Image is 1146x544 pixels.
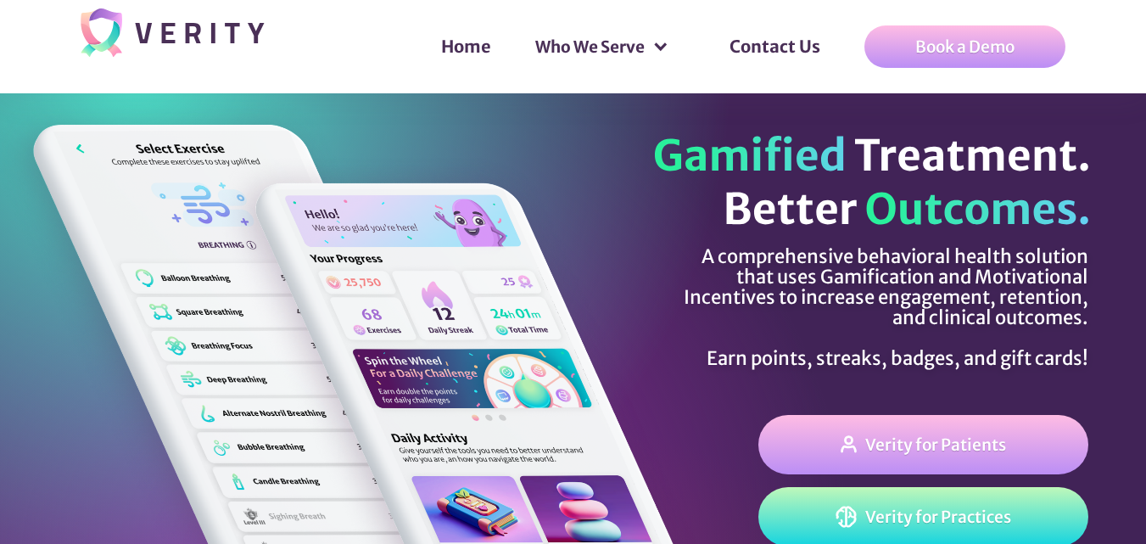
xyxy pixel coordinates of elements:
div: Contact Us [696,4,854,89]
div: Who We Serve [518,21,685,72]
div: Verity for Patients [865,436,1006,453]
div: Verity for Practices [865,508,1011,525]
div: A comprehensive behavioral health solution that uses Gamification and Motivational Incentives to ... [676,246,1088,368]
a: Contact Us [713,21,837,72]
a: Verity for Patients [758,415,1088,474]
div: Book a Demo [915,38,1015,55]
div: Who We Serve [535,38,645,55]
a: Book a Demo [864,25,1065,68]
a: Home [424,21,508,72]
